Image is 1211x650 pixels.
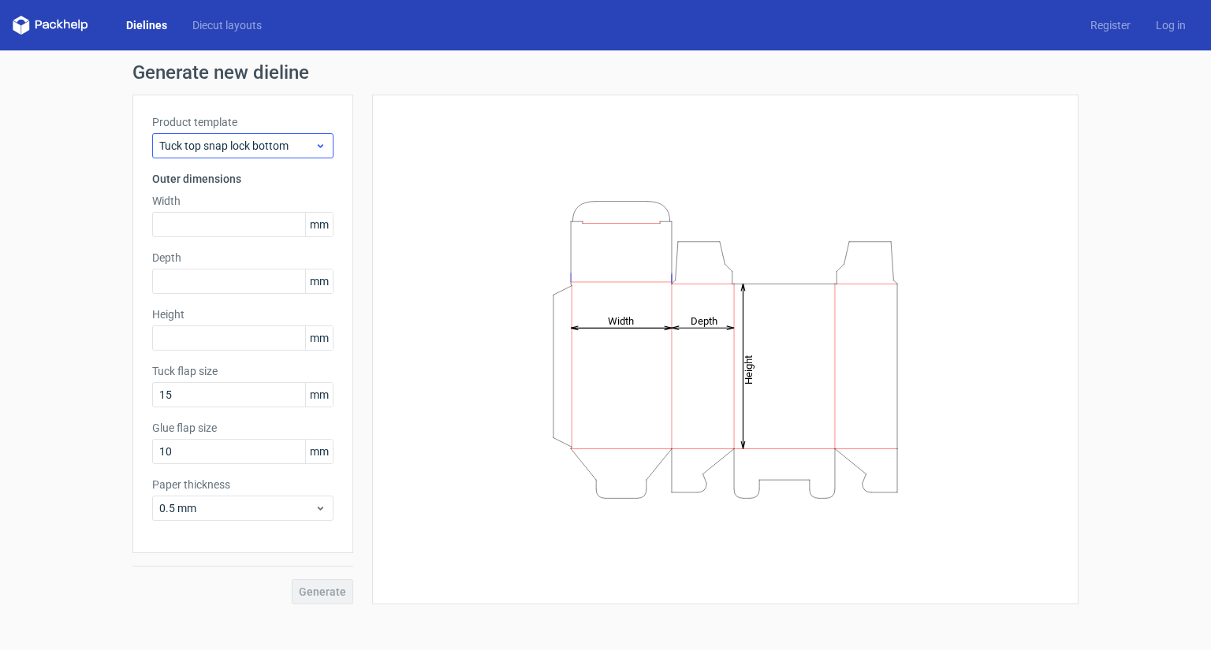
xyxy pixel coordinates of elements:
label: Depth [152,250,333,266]
label: Height [152,306,333,322]
span: mm [305,440,333,463]
span: Tuck top snap lock bottom [159,138,315,154]
span: 0.5 mm [159,500,315,516]
a: Log in [1143,17,1198,33]
tspan: Height [743,355,755,384]
span: mm [305,269,333,293]
a: Register [1078,17,1143,33]
label: Product template [152,114,333,130]
span: mm [305,383,333,407]
h1: Generate new dieline [132,63,1079,82]
span: mm [305,326,333,350]
label: Paper thickness [152,477,333,492]
span: mm [305,213,333,236]
a: Diecut layouts [180,17,274,33]
tspan: Depth [691,314,717,326]
a: Dielines [114,17,180,33]
h3: Outer dimensions [152,171,333,187]
label: Glue flap size [152,420,333,436]
label: Tuck flap size [152,363,333,379]
label: Width [152,193,333,209]
tspan: Width [608,314,634,326]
